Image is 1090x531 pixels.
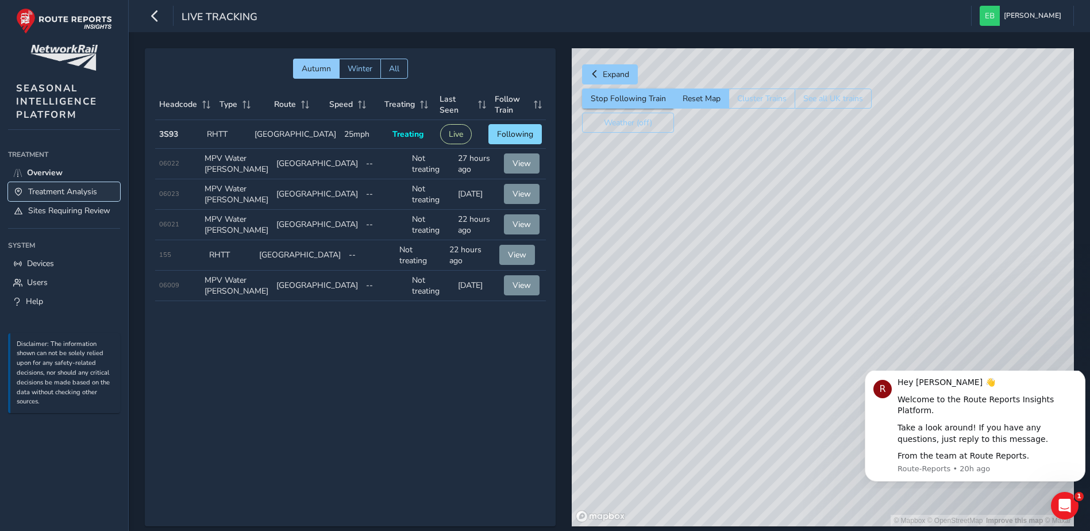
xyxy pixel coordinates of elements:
[8,292,120,311] a: Help
[395,240,445,271] td: Not treating
[1074,492,1084,501] span: 1
[348,63,372,74] span: Winter
[201,210,272,240] td: MPV Water [PERSON_NAME]
[384,99,415,110] span: Treating
[603,69,629,80] span: Expand
[159,129,178,140] strong: 3S93
[440,124,472,144] button: Live
[1004,6,1061,26] span: [PERSON_NAME]
[37,80,217,91] div: From the team at Route Reports.
[251,120,340,149] td: [GEOGRAPHIC_DATA]
[389,63,399,74] span: All
[219,99,237,110] span: Type
[508,249,526,260] span: View
[408,271,454,301] td: Not treating
[440,94,473,116] span: Last Seen
[392,129,423,140] span: Treating
[582,113,674,133] button: Weather (off)
[513,188,531,199] span: View
[340,120,388,149] td: 25mph
[495,94,530,116] span: Follow Train
[37,52,217,74] div: Take a look around! If you have any questions, just reply to this message.
[272,179,362,210] td: [GEOGRAPHIC_DATA]
[8,182,120,201] a: Treatment Analysis
[159,281,179,290] span: 06009
[13,9,32,28] div: Profile image for Route-Reports
[16,82,97,121] span: SEASONAL INTELLIGENCE PLATFORM
[329,99,353,110] span: Speed
[8,201,120,220] a: Sites Requiring Review
[37,6,217,18] div: Hey [PERSON_NAME] 👋
[27,167,63,178] span: Overview
[159,99,197,110] span: Headcode
[274,99,296,110] span: Route
[8,146,120,163] div: Treatment
[362,179,408,210] td: --
[499,245,535,265] button: View
[408,149,454,179] td: Not treating
[37,93,217,103] p: Message from Route-Reports, sent 20h ago
[1051,492,1079,520] iframe: Intercom live chat
[488,124,542,144] button: Following
[408,210,454,240] td: Not treating
[339,59,380,79] button: Winter
[30,45,98,71] img: customer logo
[201,149,272,179] td: MPV Water [PERSON_NAME]
[37,24,217,46] div: Welcome to the Route Reports Insights Platform.
[860,371,1090,488] iframe: Intercom notifications message
[159,220,179,229] span: 06021
[980,6,1000,26] img: diamond-layout
[26,296,43,307] span: Help
[454,210,500,240] td: 22 hours ago
[345,240,395,271] td: --
[16,8,112,34] img: rr logo
[408,179,454,210] td: Not treating
[293,59,339,79] button: Autumn
[454,149,500,179] td: 27 hours ago
[205,240,255,271] td: RHTT
[980,6,1065,26] button: [PERSON_NAME]
[362,271,408,301] td: --
[159,251,171,259] span: 155
[513,158,531,169] span: View
[201,271,272,301] td: MPV Water [PERSON_NAME]
[513,219,531,230] span: View
[513,280,531,291] span: View
[8,237,120,254] div: System
[272,149,362,179] td: [GEOGRAPHIC_DATA]
[380,59,408,79] button: All
[504,153,540,174] button: View
[255,240,345,271] td: [GEOGRAPHIC_DATA]
[28,186,97,197] span: Treatment Analysis
[27,277,48,288] span: Users
[582,64,638,84] button: Expand
[504,184,540,204] button: View
[201,179,272,210] td: MPV Water [PERSON_NAME]
[674,88,729,109] button: Reset Map
[28,205,110,216] span: Sites Requiring Review
[795,88,872,109] button: See all UK trains
[582,88,674,109] button: Stop Following Train
[159,190,179,198] span: 06023
[504,275,540,295] button: View
[362,149,408,179] td: --
[17,340,114,407] p: Disclaimer: The information shown can not be solely relied upon for any safety-related decisions,...
[37,6,217,91] div: Message content
[27,258,54,269] span: Devices
[159,159,179,168] span: 06022
[362,210,408,240] td: --
[272,210,362,240] td: [GEOGRAPHIC_DATA]
[272,271,362,301] td: [GEOGRAPHIC_DATA]
[729,88,795,109] button: Cluster Trains
[203,120,251,149] td: RHTT
[504,214,540,234] button: View
[182,10,257,26] span: Live Tracking
[497,129,533,140] span: Following
[8,273,120,292] a: Users
[302,63,331,74] span: Autumn
[454,179,500,210] td: [DATE]
[8,254,120,273] a: Devices
[445,240,495,271] td: 22 hours ago
[8,163,120,182] a: Overview
[454,271,500,301] td: [DATE]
